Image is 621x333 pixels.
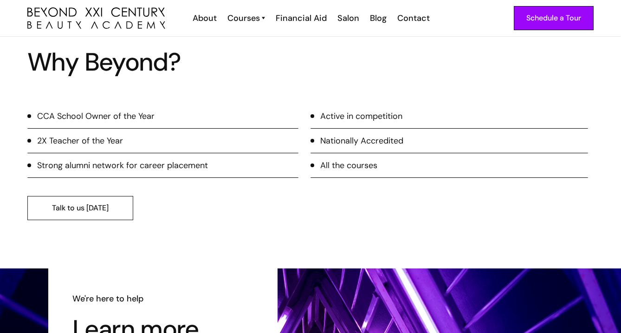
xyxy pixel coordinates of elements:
[193,12,217,24] div: About
[337,12,359,24] div: Salon
[526,12,581,24] div: Schedule a Tour
[227,12,260,24] div: Courses
[320,159,377,171] div: All the courses
[187,12,221,24] a: About
[37,135,123,147] div: 2X Teacher of the Year
[276,12,327,24] div: Financial Aid
[37,110,155,122] div: CCA School Owner of the Year
[514,6,594,30] a: Schedule a Tour
[27,50,257,75] h3: Why Beyond?
[37,159,208,171] div: Strong alumni network for career placement
[370,12,387,24] div: Blog
[72,293,253,305] h6: We're here to help
[364,12,391,24] a: Blog
[27,7,165,29] img: beyond 21st century beauty academy logo
[320,135,403,147] div: Nationally Accredited
[391,12,434,24] a: Contact
[270,12,331,24] a: Financial Aid
[27,196,133,220] a: Talk to us [DATE]
[227,12,265,24] a: Courses
[27,7,165,29] a: home
[331,12,364,24] a: Salon
[397,12,430,24] div: Contact
[320,110,402,122] div: Active in competition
